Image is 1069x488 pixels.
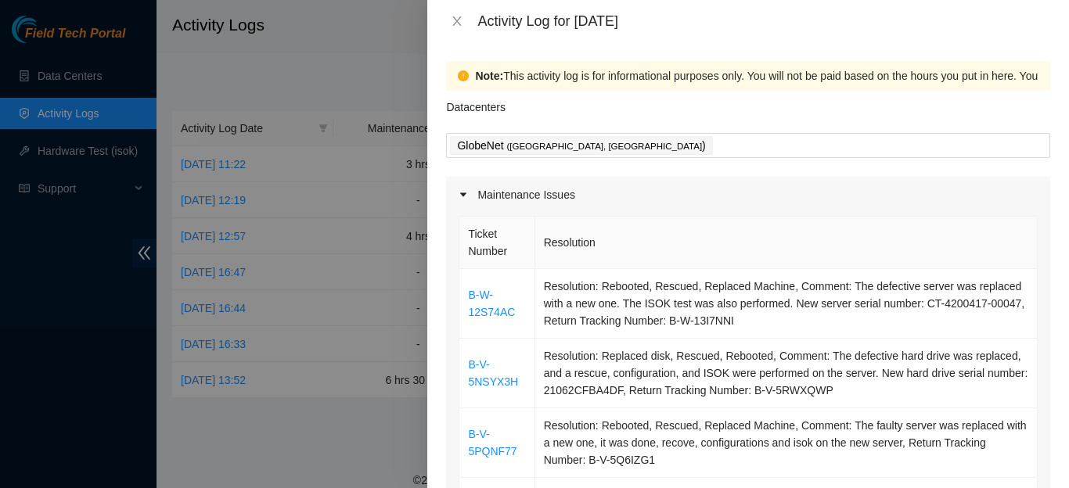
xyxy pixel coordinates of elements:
[477,13,1050,30] div: Activity Log for [DATE]
[446,177,1050,213] div: Maintenance Issues
[468,289,515,318] a: B-W-12S74AC
[459,217,534,269] th: Ticket Number
[535,339,1038,408] td: Resolution: Replaced disk, Rescued, Rebooted, Comment: The defective hard drive was replaced, and...
[446,14,468,29] button: Close
[468,428,517,457] a: B-V-5PQNF77
[535,408,1038,478] td: Resolution: Rebooted, Rescued, Replaced Machine, Comment: The faulty server was replaced with a n...
[475,67,503,84] strong: Note:
[535,217,1038,269] th: Resolution
[457,137,705,155] p: GlobeNet )
[451,15,463,27] span: close
[446,91,505,116] p: Datacenters
[458,70,469,81] span: exclamation-circle
[506,142,702,151] span: ( [GEOGRAPHIC_DATA], [GEOGRAPHIC_DATA]
[468,358,518,388] a: B-V-5NSYX3H
[459,190,468,199] span: caret-right
[535,269,1038,339] td: Resolution: Rebooted, Rescued, Replaced Machine, Comment: The defective server was replaced with ...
